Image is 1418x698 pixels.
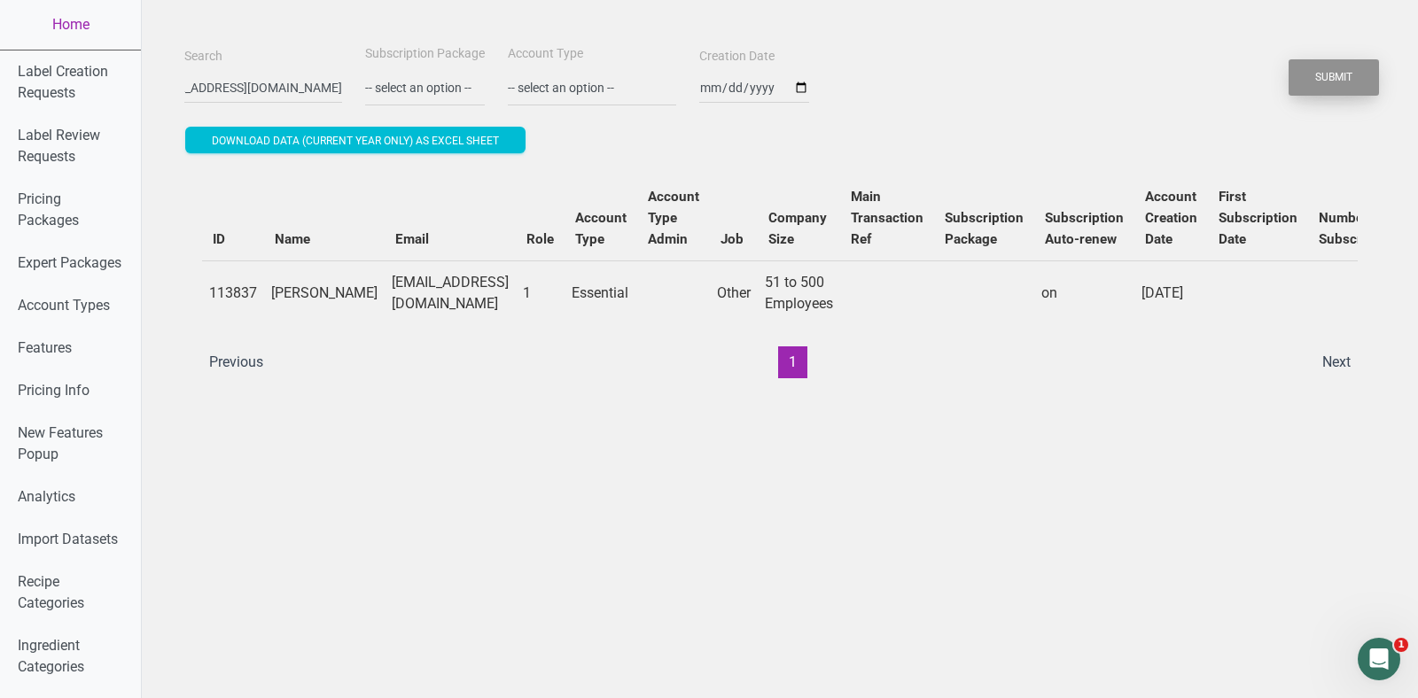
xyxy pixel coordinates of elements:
div: Page navigation example [202,346,1358,378]
td: 1 [516,260,565,325]
b: Subscription Package [945,210,1024,247]
td: [DATE] [1134,260,1208,325]
b: Account Creation Date [1145,189,1197,247]
label: Search [184,48,222,66]
td: [EMAIL_ADDRESS][DOMAIN_NAME] [385,260,516,325]
b: Main Transaction Ref [851,189,923,247]
td: [PERSON_NAME] [264,260,385,325]
td: on [1034,260,1134,325]
button: Download data (current year only) as excel sheet [185,127,526,153]
label: Creation Date [699,48,775,66]
td: 113837 [202,260,264,325]
button: 1 [778,346,807,378]
iframe: Intercom live chat [1358,638,1400,680]
b: Role [526,231,554,247]
label: Account Type [508,45,583,63]
div: Users [184,158,1375,396]
b: Subscription Auto-renew [1045,210,1124,247]
span: 1 [1394,638,1408,652]
b: Account Type Admin [648,189,699,247]
b: Email [395,231,429,247]
b: ID [213,231,225,247]
b: First Subscription Date [1219,189,1297,247]
td: 51 to 500 Employees [758,260,840,325]
b: Number of Subscriptions [1319,210,1405,247]
span: Download data (current year only) as excel sheet [212,135,499,147]
td: Other [710,260,758,325]
button: Submit [1289,59,1379,96]
label: Subscription Package [365,45,485,63]
b: Name [275,231,310,247]
b: Company Size [768,210,827,247]
td: Essential [565,260,637,325]
b: Job [721,231,744,247]
b: Account Type [575,210,627,247]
